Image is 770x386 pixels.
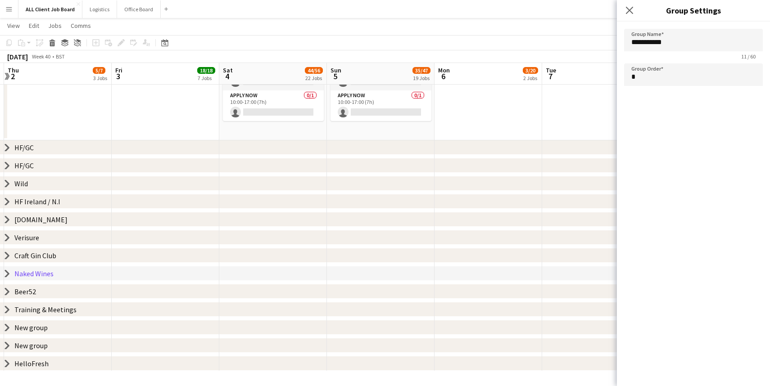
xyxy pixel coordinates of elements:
span: Tue [546,66,556,74]
span: 35/47 [412,67,430,74]
div: New group [14,341,48,350]
button: Office Board [117,0,161,18]
span: Thu [8,66,19,74]
span: Comms [71,22,91,30]
span: 3 [114,71,122,81]
h3: Group Settings [617,4,770,16]
div: Beer52 [14,287,36,296]
div: [DATE] [7,52,28,61]
button: Logistics [82,0,117,18]
div: HelloFresh [14,359,49,368]
span: View [7,22,20,30]
span: 2 [6,71,19,81]
div: BST [56,53,65,60]
span: Jobs [48,22,62,30]
a: View [4,20,23,31]
a: Jobs [45,20,65,31]
div: 7 Jobs [198,75,215,81]
div: 19 Jobs [413,75,430,81]
span: Fri [115,66,122,74]
div: Verisure [14,233,39,242]
div: [DOMAIN_NAME] [14,215,68,224]
span: Sat [223,66,233,74]
div: 3 Jobs [93,75,107,81]
button: ALL Client Job Board [18,0,82,18]
div: Wild [14,179,28,188]
span: 5/7 [93,67,105,74]
div: 22 Jobs [305,75,322,81]
span: 44/56 [305,67,323,74]
div: 2 Jobs [523,75,538,81]
span: 3/20 [523,67,538,74]
span: 4 [222,71,233,81]
div: Training & Meetings [14,305,77,314]
a: Comms [67,20,95,31]
a: Edit [25,20,43,31]
app-card-role: APPLY NOW0/110:00-17:00 (7h) [331,90,431,121]
span: 7 [544,71,556,81]
span: 6 [437,71,450,81]
span: Mon [438,66,450,74]
app-card-role: APPLY NOW0/110:00-17:00 (7h) [223,90,324,121]
div: HF Ireland / N.I [14,197,60,206]
span: 11 / 60 [734,53,763,60]
span: 18/18 [197,67,215,74]
span: Edit [29,22,39,30]
span: Week 40 [30,53,52,60]
div: Naked Wines [14,269,54,278]
div: New group [14,323,48,332]
span: 5 [329,71,341,81]
span: Sun [331,66,341,74]
div: HF/GC [14,161,34,170]
div: HF/GC [14,143,34,152]
div: Craft Gin Club [14,251,56,260]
